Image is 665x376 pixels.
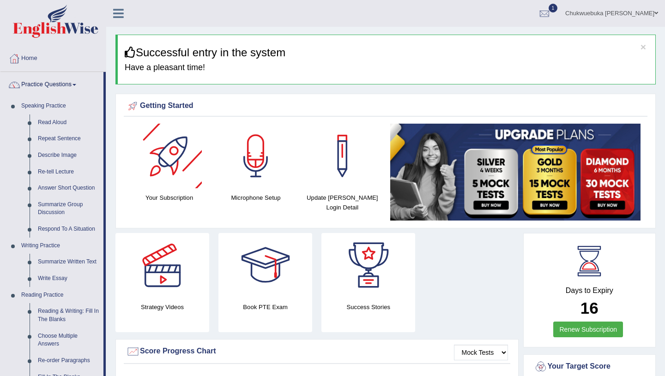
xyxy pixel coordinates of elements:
[304,193,381,212] h4: Update [PERSON_NAME] Login Detail
[126,99,645,113] div: Getting Started
[580,299,598,317] b: 16
[34,352,103,369] a: Re-order Paragraphs
[34,180,103,197] a: Answer Short Question
[125,47,648,59] h3: Successful entry in the system
[641,42,646,52] button: ×
[0,72,103,95] a: Practice Questions
[534,286,646,295] h4: Days to Expiry
[125,63,648,72] h4: Have a pleasant time!
[549,4,558,12] span: 1
[218,302,312,312] h4: Book PTE Exam
[17,287,103,304] a: Reading Practice
[321,302,415,312] h4: Success Stories
[553,322,623,337] a: Renew Subscription
[34,114,103,131] a: Read Aloud
[126,345,508,358] div: Score Progress Chart
[0,46,106,69] a: Home
[17,98,103,114] a: Speaking Practice
[34,328,103,352] a: Choose Multiple Answers
[17,238,103,254] a: Writing Practice
[34,303,103,328] a: Reading & Writing: Fill In The Blanks
[34,147,103,164] a: Describe Image
[34,254,103,270] a: Summarize Written Text
[34,221,103,238] a: Respond To A Situation
[34,197,103,221] a: Summarize Group Discussion
[131,193,208,203] h4: Your Subscription
[115,302,209,312] h4: Strategy Videos
[34,164,103,180] a: Re-tell Lecture
[34,131,103,147] a: Repeat Sentence
[34,270,103,287] a: Write Essay
[217,193,294,203] h4: Microphone Setup
[390,124,641,221] img: small5.jpg
[534,360,646,374] div: Your Target Score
